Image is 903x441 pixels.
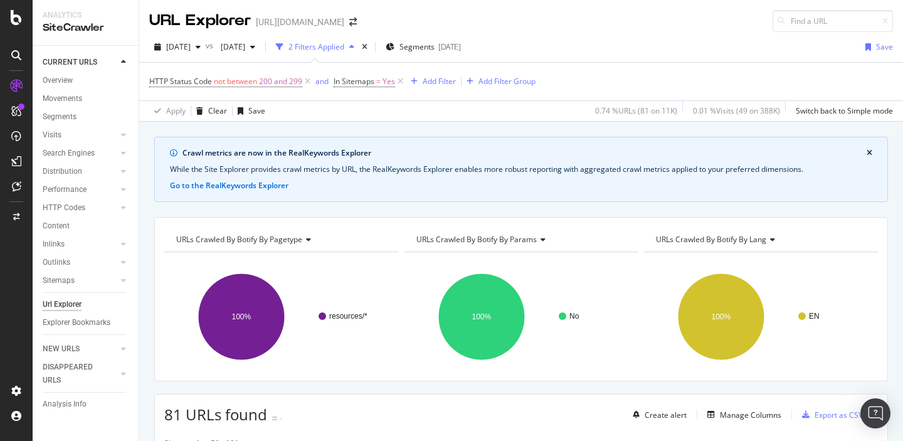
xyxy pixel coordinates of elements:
[43,92,82,105] div: Movements
[43,256,70,269] div: Outlinks
[149,37,206,57] button: [DATE]
[43,129,61,142] div: Visits
[423,76,456,87] div: Add Filter
[43,10,129,21] div: Analytics
[43,201,85,215] div: HTTP Codes
[796,105,893,116] div: Switch back to Simple mode
[645,410,687,420] div: Create alert
[43,92,130,105] a: Movements
[43,274,117,287] a: Sitemaps
[191,101,227,121] button: Clear
[406,74,456,89] button: Add Filter
[569,312,579,321] text: No
[43,256,117,269] a: Outlinks
[376,76,381,87] span: =
[359,41,370,53] div: times
[315,76,329,87] div: and
[208,105,227,116] div: Clear
[232,312,251,321] text: 100%
[206,40,216,51] span: vs
[43,56,117,69] a: CURRENT URLS
[656,234,766,245] span: URLs Crawled By Botify By lang
[416,234,537,245] span: URLs Crawled By Botify By params
[478,76,536,87] div: Add Filter Group
[216,37,260,57] button: [DATE]
[595,105,677,116] div: 0.74 % URLs ( 81 on 11K )
[170,180,288,191] button: Go to the RealKeywords Explorer
[43,274,75,287] div: Sitemaps
[43,165,82,178] div: Distribution
[399,41,435,52] span: Segments
[43,165,117,178] a: Distribution
[43,183,87,196] div: Performance
[653,230,867,250] h4: URLs Crawled By Botify By lang
[43,220,70,233] div: Content
[43,21,129,35] div: SiteCrawler
[43,238,117,251] a: Inlinks
[644,262,878,371] svg: A chart.
[166,105,186,116] div: Apply
[381,37,466,57] button: Segments[DATE]
[288,41,344,52] div: 2 Filters Applied
[216,41,245,52] span: 2025 Oct. 3rd
[414,230,627,250] h4: URLs Crawled By Botify By params
[860,37,893,57] button: Save
[43,298,82,311] div: Url Explorer
[383,73,395,90] span: Yes
[164,262,398,371] svg: A chart.
[43,238,65,251] div: Inlinks
[809,312,820,321] text: EN
[43,361,117,387] a: DISAPPEARED URLS
[43,316,130,329] a: Explorer Bookmarks
[154,137,888,202] div: info banner
[170,164,872,175] div: While the Site Explorer provides crawl metrics by URL, the RealKeywords Explorer enables more rob...
[693,105,780,116] div: 0.01 % Visits ( 49 on 388K )
[164,404,267,425] span: 81 URLs found
[214,76,257,87] span: not between
[404,262,638,371] svg: A chart.
[791,101,893,121] button: Switch back to Simple mode
[182,147,867,159] div: Crawl metrics are now in the RealKeywords Explorer
[43,398,130,411] a: Analysis Info
[43,74,73,87] div: Overview
[259,73,302,90] span: 200 and 299
[712,312,731,321] text: 100%
[773,10,893,32] input: Find a URL
[280,413,282,423] div: -
[149,10,251,31] div: URL Explorer
[233,101,265,121] button: Save
[176,234,302,245] span: URLs Crawled By Botify By pagetype
[349,18,357,26] div: arrow-right-arrow-left
[628,405,687,425] button: Create alert
[43,343,80,356] div: NEW URLS
[43,398,87,411] div: Analysis Info
[43,316,110,329] div: Explorer Bookmarks
[166,41,191,52] span: 2025 Oct. 15th
[43,129,117,142] a: Visits
[43,147,117,160] a: Search Engines
[256,16,344,28] div: [URL][DOMAIN_NAME]
[43,110,130,124] a: Segments
[860,398,890,428] div: Open Intercom Messenger
[863,145,875,161] button: close banner
[43,201,117,215] a: HTTP Codes
[329,312,367,321] text: resources/*
[43,110,77,124] div: Segments
[438,41,461,52] div: [DATE]
[43,74,130,87] a: Overview
[174,230,387,250] h4: URLs Crawled By Botify By pagetype
[876,41,893,52] div: Save
[702,407,781,422] button: Manage Columns
[43,361,106,387] div: DISAPPEARED URLS
[43,343,117,356] a: NEW URLS
[271,37,359,57] button: 2 Filters Applied
[334,76,374,87] span: In Sitemaps
[315,75,329,87] button: and
[149,101,186,121] button: Apply
[472,312,491,321] text: 100%
[248,105,265,116] div: Save
[149,76,212,87] span: HTTP Status Code
[720,410,781,420] div: Manage Columns
[462,74,536,89] button: Add Filter Group
[272,417,277,420] img: Equal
